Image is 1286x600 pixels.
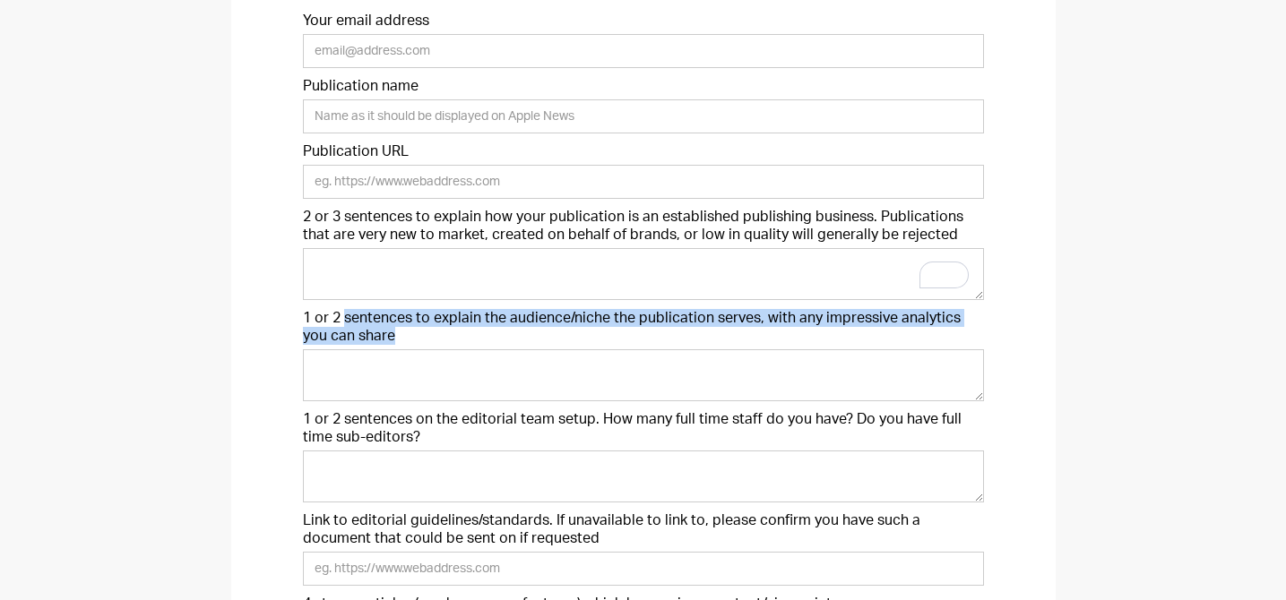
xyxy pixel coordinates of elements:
textarea: To enrich screen reader interactions, please activate Accessibility in Grammarly extension settings [303,248,984,300]
label: Link to editorial guidelines/standards. If unavailable to link to, please confirm you have such a... [303,511,984,547]
input: Name as it should be displayed on Apple News [303,99,984,133]
label: 2 or 3 sentences to explain how your publication is an established publishing business. Publicati... [303,208,984,244]
label: Publication name [303,77,984,95]
input: email@address.com [303,34,984,68]
label: 1 or 2 sentences to explain the audience/niche the publication serves, with any impressive analyt... [303,309,984,345]
label: Your email address [303,12,984,30]
label: 1 or 2 sentences on the editorial team setup. How many full time staff do you have? Do you have f... [303,410,984,446]
input: eg. https://www.webaddress.com [303,552,984,586]
label: Publication URL [303,142,984,160]
input: eg. https://www.webaddress.com [303,165,984,199]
